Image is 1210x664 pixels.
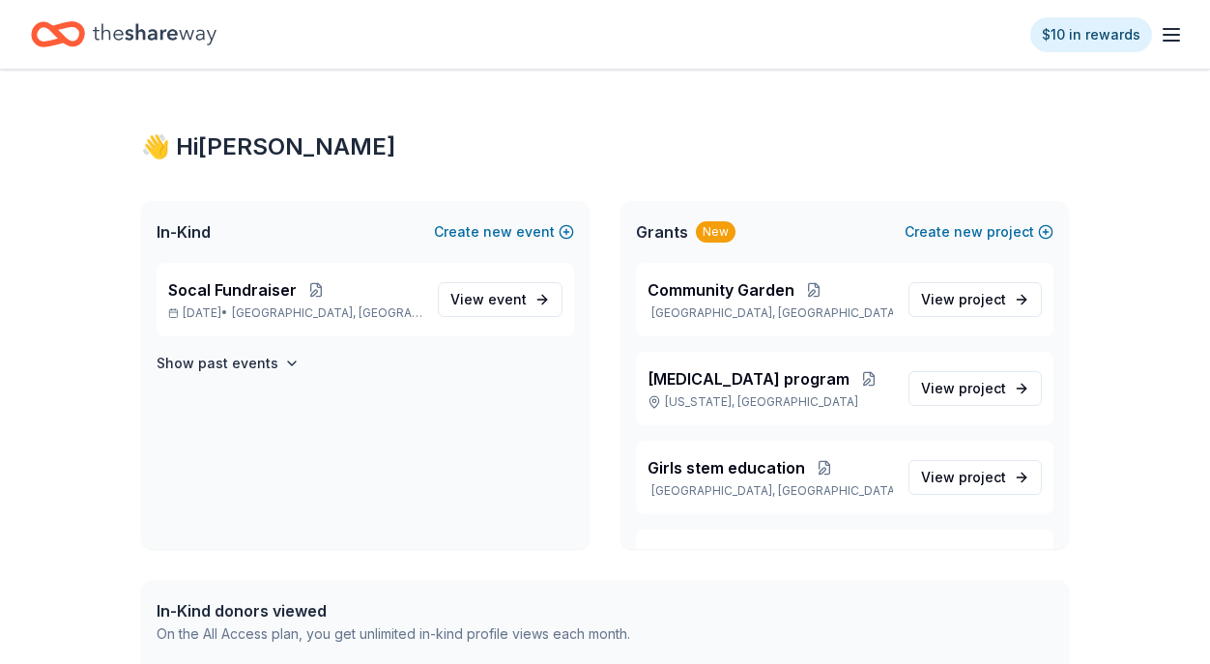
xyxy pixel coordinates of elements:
[450,288,527,311] span: View
[168,305,422,321] p: [DATE] •
[157,352,300,375] button: Show past events
[959,380,1006,396] span: project
[921,288,1006,311] span: View
[648,278,794,302] span: Community Garden
[959,469,1006,485] span: project
[648,483,893,499] p: [GEOGRAPHIC_DATA], [GEOGRAPHIC_DATA]
[483,220,512,244] span: new
[959,291,1006,307] span: project
[648,545,812,568] span: After school program
[648,305,893,321] p: [GEOGRAPHIC_DATA], [GEOGRAPHIC_DATA]
[141,131,1069,162] div: 👋 Hi [PERSON_NAME]
[232,305,422,321] span: [GEOGRAPHIC_DATA], [GEOGRAPHIC_DATA]
[157,622,630,646] div: On the All Access plan, you get unlimited in-kind profile views each month.
[905,220,1053,244] button: Createnewproject
[648,394,893,410] p: [US_STATE], [GEOGRAPHIC_DATA]
[488,291,527,307] span: event
[157,599,630,622] div: In-Kind donors viewed
[648,456,805,479] span: Girls stem education
[921,377,1006,400] span: View
[157,352,278,375] h4: Show past events
[636,220,688,244] span: Grants
[921,466,1006,489] span: View
[168,278,297,302] span: Socal Fundraiser
[908,282,1042,317] a: View project
[648,367,850,390] span: [MEDICAL_DATA] program
[696,221,735,243] div: New
[908,371,1042,406] a: View project
[954,220,983,244] span: new
[31,12,216,57] a: Home
[434,220,574,244] button: Createnewevent
[908,460,1042,495] a: View project
[1030,17,1152,52] a: $10 in rewards
[157,220,211,244] span: In-Kind
[438,282,562,317] a: View event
